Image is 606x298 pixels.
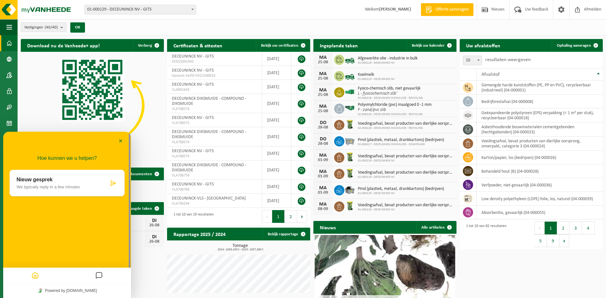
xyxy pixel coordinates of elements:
[421,3,473,16] a: Offerte aanvragen
[3,132,131,298] iframe: chat widget
[358,208,453,212] span: 01-000129 - DECEUNINCK NV
[317,158,329,162] div: 01-09
[477,137,603,151] td: voedingsafval, bevat producten van dierlijke oorsprong, onverpakt, categorie 3 (04-000024)
[262,94,291,113] td: [DATE]
[477,178,603,192] td: verfpoeder, niet-gevaarlijk (04-000036)
[138,43,152,48] span: Verberg
[358,154,453,159] span: Voedingsafval, bevat producten van dierlijke oorsprong, onverpakt, categorie 3
[148,234,161,239] div: DI
[358,113,432,116] span: 02-008228 - DECEUNINCK DIKSMUIDE - RECYCLING
[317,142,329,146] div: 28-08
[172,182,214,187] span: DECEUNINCK NV - GITS
[317,125,329,130] div: 28-08
[148,223,161,228] div: 26-08
[317,137,329,142] div: DO
[21,22,66,32] button: Vestigingen(40/40)
[534,234,547,247] button: 5
[358,102,432,107] span: Polyvinylchloride (pvc) maalgoed 0 -1 mm
[170,248,310,251] span: 2024: 1659,430 t - 2025: 1657,965 t
[534,222,545,234] button: Previous
[262,180,291,194] td: [DATE]
[358,86,423,91] span: Fysico-chemisch slib, niet gevaarlijk
[557,222,570,234] button: 2
[460,39,507,51] h2: Uw afvalstoffen
[358,192,444,195] span: 01-000129 - DECEUNINCK NV
[358,56,418,61] span: Afgewerkte olie - industrie in bulk
[112,172,152,176] span: Bekijk uw documenten
[358,77,395,81] span: 01-000129 - DECEUNINCK NV
[358,91,397,96] i: L - fysicochemisch slib’
[412,43,445,48] span: Bekijk uw kalender
[262,127,291,146] td: [DATE]
[559,234,569,247] button: Next
[358,121,453,126] span: Voedingsafval, bevat producten van dierlijke oorsprong, onverpakt, categorie 3
[317,174,329,179] div: 01-09
[463,56,482,65] span: 10
[172,106,257,112] span: VLA708576
[477,95,603,108] td: bedrijfsrestafval (04-000008)
[317,109,329,114] div: 25-08
[317,185,329,191] div: MA
[344,105,355,111] img: HK-RS-14-GN-00
[358,126,453,130] span: 02-008228 - DECEUNINCK DIKSMUIDE - RECYCLING
[262,194,291,208] td: [DATE]
[582,222,594,234] button: 4
[485,57,531,62] label: resultaten weergeven
[24,23,58,32] span: Vestigingen
[463,221,506,248] div: 1 tot 10 van 82 resultaten
[317,104,329,109] div: MA
[45,25,58,29] count: (40/40)
[262,66,291,80] td: [DATE]
[172,82,214,87] span: DECEUNINCK NV - GITS
[570,222,582,234] button: 3
[552,39,602,52] a: Ophaling aanvragen
[477,206,603,219] td: absorbentia, gevaarlijk (04-000055)
[477,122,603,137] td: asbesthoudende bouwmaterialen cementgebonden (hechtgebonden) (04-000023)
[317,191,329,195] div: 01-09
[358,170,453,175] span: Voedingsafval, bevat producten van dierlijke oorsprong, onverpakt, categorie 3
[35,157,39,161] img: Tawky_16x16.svg
[90,138,101,150] button: Messages
[285,210,297,223] button: 2
[262,210,272,223] button: Previous
[172,54,214,59] span: DECEUNINCK NV - GITS
[172,68,214,73] span: DECEUNINCK NV - GITS
[358,159,453,163] span: 01-000129 - DECEUNINCK NV
[477,192,603,206] td: low density polyethyleen (LDPE) folie, los, naturel (04-000039)
[358,61,418,65] span: 01-000129 - DECEUNINCK NV
[262,146,291,161] td: [DATE]
[317,71,329,76] div: MA
[297,210,307,223] button: Next
[70,22,85,33] button: OK
[477,108,603,122] td: geëxpandeerde polystyreen (EPS) verpakking (< 1 m² per stuk), recycleerbaar (04-000018)
[358,96,423,100] span: 02-008228 - DECEUNINCK DIKSMUIDE - RECYCLING
[344,70,355,81] img: BL-LQ-LV
[313,221,342,233] h2: Nieuws
[172,73,257,78] span: Consent-SelfD-VEG2500019
[85,5,196,14] span: 01-000129 - DECEUNINCK NV - GITS
[317,202,329,207] div: MA
[313,39,364,51] h2: Ingeplande taken
[172,154,257,159] span: VLA708573
[84,5,196,14] span: 01-000129 - DECEUNINCK NV - GITS
[358,143,444,146] span: 02-008227 - DECEUNINCK DIKSMUIDE - COMPOUND
[172,163,246,173] span: DECEUNINCK DIKSMUIDE - COMPOUND - DIKSMUIDE
[358,186,444,192] span: Pmd (plastiek, metaal, drankkartons) (bedrijven)
[172,140,257,145] span: VLA708574
[172,59,257,64] span: RED25001945
[172,196,246,201] span: DECEUNINCK-VLS - [GEOGRAPHIC_DATA]
[317,120,329,125] div: DO
[434,6,470,13] span: Offerte aanvragen
[172,173,257,178] span: VLA706759
[107,168,163,180] a: Bekijk uw documenten
[262,52,291,66] td: [DATE]
[344,200,355,211] img: WB-0140-HPE-GN-50
[344,119,355,130] img: WB-0140-HPE-GN-50
[344,168,355,179] img: WB-0140-HPE-GN-50
[358,107,386,112] i: F - zand/pvc slib
[477,164,603,178] td: behandeld hout (B) (04-000028)
[172,96,246,106] span: DECEUNINCK DIKSMUIDE - COMPOUND - DIKSMUIDE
